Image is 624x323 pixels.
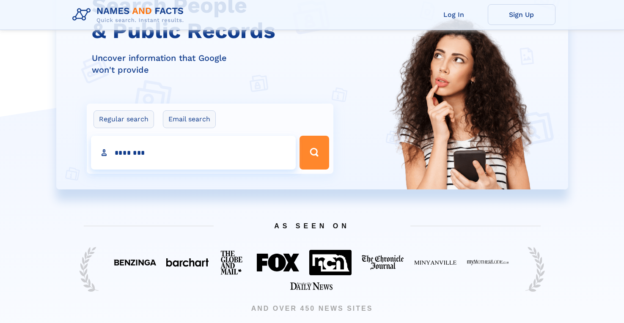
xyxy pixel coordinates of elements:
input: search input [91,136,296,170]
span: AS SEEN ON [71,212,553,240]
div: Uncover information that Google won't provide [92,52,339,76]
img: Logo Names and Facts [69,3,191,26]
img: Featured on The Chronicle Journal [362,255,404,270]
img: Featured on Benzinga [114,260,156,266]
label: Email search [163,110,216,128]
a: Sign Up [488,4,555,25]
button: Search Button [300,136,329,170]
img: Featured on My Mother Lode [467,260,509,266]
img: Featured on BarChart [166,258,209,266]
img: Featured on FOX 40 [257,254,299,271]
img: Search People and Public records [384,15,541,232]
span: AND OVER 450 NEWS SITES [71,304,553,314]
img: Featured on The Globe And Mail [219,249,247,276]
img: Featured on NCN [309,250,352,275]
img: Featured on Starkville Daily News [290,282,333,290]
a: Log In [420,4,488,25]
img: Featured on Minyanville [414,260,456,266]
label: Regular search [93,110,154,128]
